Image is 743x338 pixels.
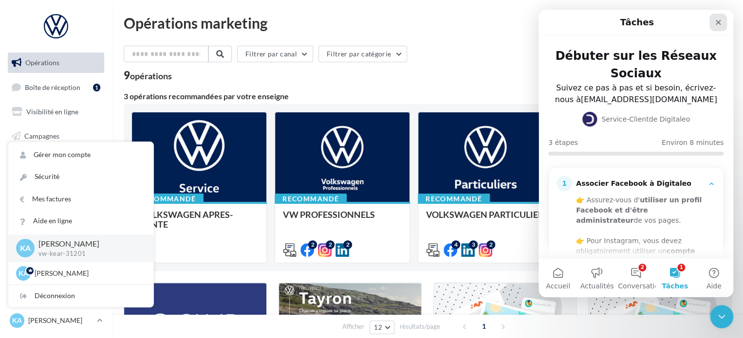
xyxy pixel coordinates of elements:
[93,84,100,91] div: 1
[8,285,153,307] div: Déconnexion
[486,240,495,249] div: 2
[426,209,544,220] span: VOLKSWAGEN PARTICULIER
[370,320,394,334] button: 12
[6,126,106,146] a: Campagnes
[20,243,31,254] span: KA
[710,305,733,328] iframe: Intercom live chat
[326,240,334,249] div: 2
[8,210,153,232] a: Aide en ligne
[539,10,733,297] iframe: Intercom live chat
[469,240,478,249] div: 3
[8,311,104,330] a: KA [PERSON_NAME]
[8,166,153,188] a: Sécurité
[6,102,106,122] a: Visibilité en ligne
[124,70,172,81] div: 9
[24,132,59,140] span: Campagnes
[19,268,28,278] span: KA
[451,240,460,249] div: 4
[124,92,731,100] div: 3 opérations recommandées par votre enseigne
[308,240,317,249] div: 2
[343,240,352,249] div: 2
[35,268,142,278] p: [PERSON_NAME]
[130,71,172,80] div: opérations
[6,77,106,98] a: Boîte de réception1
[140,209,233,230] span: VOLKSWAGEN APRES-VENTE
[38,238,138,249] p: [PERSON_NAME]
[237,46,313,62] button: Filtrer par canal
[6,53,106,73] a: Opérations
[38,249,138,258] p: vw-kear-31201
[400,322,440,331] span: résultats/page
[12,316,22,325] span: KA
[6,223,106,251] a: PLV et print personnalisable
[418,194,490,204] div: Recommandé
[6,150,106,171] a: Contacts
[28,316,93,325] p: [PERSON_NAME]
[283,209,375,220] span: VW PROFESSIONNELS
[26,107,78,116] span: Visibilité en ligne
[476,319,492,334] span: 1
[25,83,80,91] span: Boîte de réception
[131,194,204,204] div: Recommandé
[6,198,106,219] a: Calendrier
[6,174,106,195] a: Médiathèque
[25,58,59,67] span: Opérations
[8,144,153,166] a: Gérer mon compte
[275,194,347,204] div: Recommandé
[342,322,364,331] span: Afficher
[8,188,153,210] a: Mes factures
[124,16,731,30] div: Opérations marketing
[6,255,106,284] a: Campagnes DataOnDemand
[374,323,382,331] span: 12
[318,46,407,62] button: Filtrer par catégorie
